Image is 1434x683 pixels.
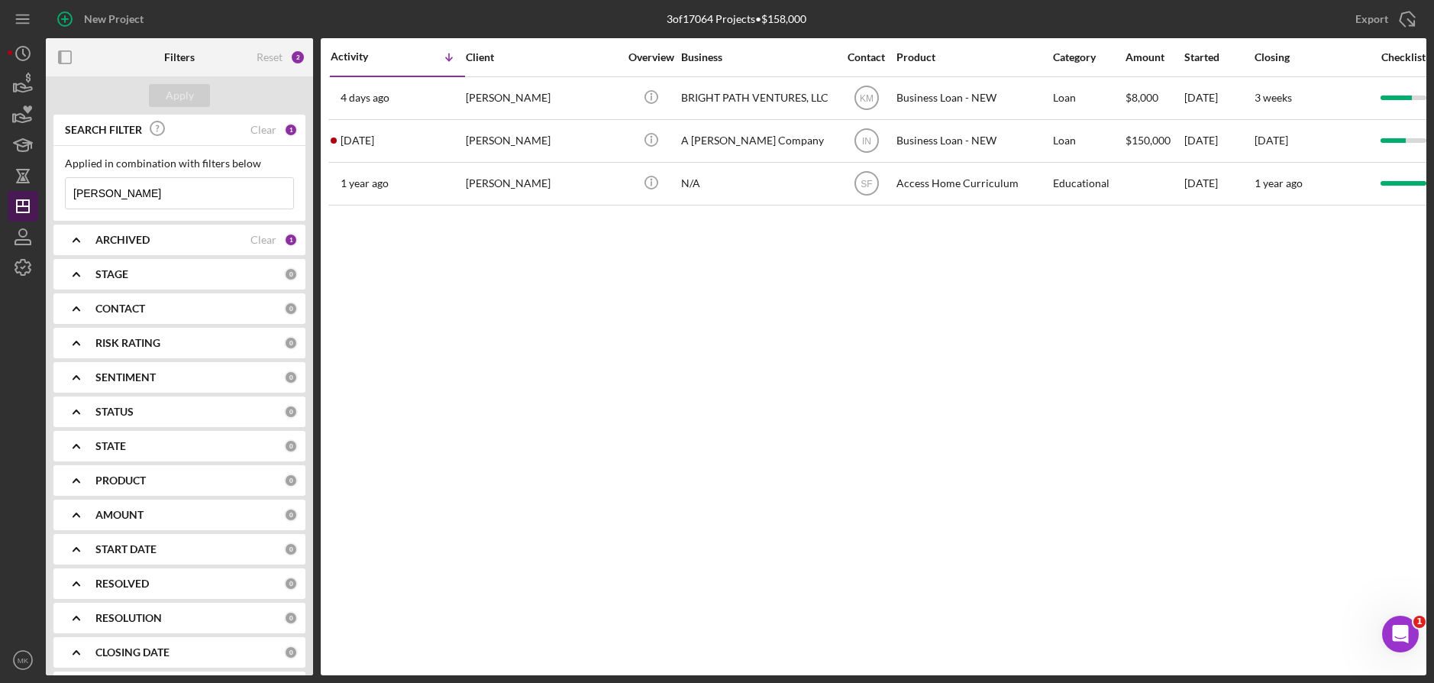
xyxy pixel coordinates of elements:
text: IN [862,136,871,147]
div: New Project [84,4,144,34]
b: PRODUCT [95,474,146,487]
div: 1 [284,233,298,247]
button: Export [1340,4,1426,34]
div: [PERSON_NAME] [466,78,618,118]
div: BRIGHT PATH VENTURES, LLC [681,78,834,118]
time: 1 year ago [1255,176,1303,189]
time: 3 weeks [1255,91,1292,104]
div: Export [1355,4,1388,34]
button: MK [8,645,38,675]
b: CLOSING DATE [95,646,170,659]
button: Apply [149,84,210,107]
div: 0 [284,577,298,591]
div: Educational [1053,163,1124,204]
div: 0 [284,474,298,487]
div: 0 [284,542,298,556]
div: $150,000 [1126,121,1183,161]
div: Access Home Curriculum [896,163,1049,204]
div: Client [466,51,618,63]
button: New Project [46,4,159,34]
text: KM [860,93,874,104]
div: Business [681,51,834,63]
div: Business Loan - NEW [896,78,1049,118]
div: 0 [284,371,298,384]
text: SF [861,179,872,189]
b: AMOUNT [95,509,144,521]
div: N/A [681,163,834,204]
div: Loan [1053,78,1124,118]
div: [DATE] [1184,78,1253,118]
div: 0 [284,336,298,350]
div: Product [896,51,1049,63]
div: 0 [284,439,298,453]
iframe: Intercom live chat [1382,616,1419,652]
div: Contact [838,51,895,63]
b: RESOLVED [95,578,149,590]
b: SENTIMENT [95,371,156,384]
div: [DATE] [1184,121,1253,161]
b: ARCHIVED [95,234,150,246]
div: $8,000 [1126,78,1183,118]
div: Amount [1126,51,1183,63]
b: RESOLUTION [95,612,162,624]
div: 0 [284,611,298,625]
div: Started [1184,51,1253,63]
div: 3 of 17064 Projects • $158,000 [667,13,806,25]
b: Filters [164,51,195,63]
b: STATE [95,440,126,452]
time: 2025-08-25 11:18 [341,92,389,104]
b: STAGE [95,268,128,280]
b: START DATE [95,543,157,555]
b: STATUS [95,406,134,418]
time: [DATE] [1255,134,1288,147]
div: [DATE] [1184,163,1253,204]
div: 1 [284,123,298,137]
div: 0 [284,267,298,281]
div: 0 [284,302,298,316]
div: [PERSON_NAME] [466,121,618,161]
div: Apply [166,84,194,107]
time: 2024-06-05 20:42 [341,177,389,189]
div: Activity [331,50,398,63]
div: Category [1053,51,1124,63]
div: 2 [290,50,305,65]
b: CONTACT [95,303,145,315]
div: Applied in combination with filters below [65,157,294,170]
div: 0 [284,646,298,659]
div: A [PERSON_NAME] Company [681,121,834,161]
div: Clear [250,234,276,246]
b: RISK RATING [95,337,160,349]
div: Closing [1255,51,1369,63]
time: 2025-08-14 17:58 [341,134,374,147]
div: [PERSON_NAME] [466,163,618,204]
div: Business Loan - NEW [896,121,1049,161]
div: 0 [284,405,298,419]
text: MK [18,656,29,665]
span: 1 [1413,616,1426,628]
div: 0 [284,508,298,522]
div: Reset [257,51,283,63]
div: Clear [250,124,276,136]
div: Overview [622,51,680,63]
div: Loan [1053,121,1124,161]
b: SEARCH FILTER [65,124,142,136]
